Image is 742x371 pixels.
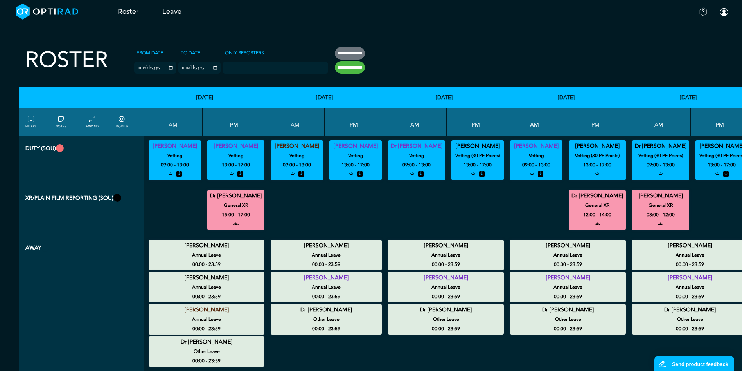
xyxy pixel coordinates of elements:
div: Vetting 09:00 - 13:00 [388,140,445,180]
small: 00:00 - 23:59 [312,260,340,269]
small: Vetting [267,151,327,160]
div: Annual Leave 00:00 - 23:59 [388,272,504,302]
small: 00:00 - 23:59 [432,324,460,333]
i: open to allocation [715,170,720,179]
summary: [PERSON_NAME] [272,273,381,282]
div: Annual Leave 00:00 - 23:59 [271,240,382,270]
small: 09:00 - 13:00 [402,160,431,170]
th: XR/Plain Film Reporting (SOU) [19,185,144,235]
div: Annual Leave 00:00 - 23:59 [149,272,264,302]
small: Annual Leave [267,282,385,292]
i: stored entry [538,170,543,179]
summary: Dr [PERSON_NAME] [389,141,444,151]
th: AM [627,108,691,136]
small: 09:00 - 13:00 [522,160,550,170]
div: Annual Leave 00:00 - 23:59 [510,272,626,302]
small: Annual Leave [384,282,507,292]
small: 00:00 - 23:59 [432,260,460,269]
small: Annual Leave [507,282,629,292]
i: open to allocation [658,219,663,229]
div: Vetting (30 PF Points) 09:00 - 13:00 [632,140,689,180]
small: Other Leave [267,315,385,324]
small: 00:00 - 23:59 [554,324,582,333]
th: PM [203,108,266,136]
i: open to allocation [290,170,295,179]
div: Other Leave 00:00 - 23:59 [149,336,264,367]
small: 09:00 - 13:00 [647,160,675,170]
th: [DATE] [505,87,627,108]
small: Vetting [326,151,385,160]
th: [DATE] [266,87,383,108]
div: Other Leave 00:00 - 23:59 [271,304,382,335]
small: Vetting (30 PF Points) [448,151,507,160]
small: 13:00 - 17:00 [583,160,611,170]
summary: [PERSON_NAME] [272,241,381,250]
label: To date [178,47,203,59]
small: Annual Leave [267,250,385,260]
i: open to allocation [233,219,239,229]
th: AM [383,108,447,136]
summary: Dr [PERSON_NAME] [150,337,263,347]
small: 00:00 - 23:59 [312,324,340,333]
a: collapse/expand expected points [116,115,128,129]
small: Annual Leave [145,250,268,260]
summary: Dr [PERSON_NAME] [570,191,625,201]
summary: Dr [PERSON_NAME] [633,141,688,151]
small: General XR [629,201,693,210]
summary: [PERSON_NAME] [511,273,625,282]
div: Vetting (30 PF Points) 13:00 - 17:00 [569,140,626,180]
summary: [PERSON_NAME] [570,141,625,151]
small: 08:00 - 12:00 [647,210,675,219]
small: 00:00 - 23:59 [192,292,221,301]
div: Annual Leave 00:00 - 23:59 [510,240,626,270]
summary: Dr [PERSON_NAME] [511,305,625,315]
summary: [PERSON_NAME] [331,141,381,151]
summary: [PERSON_NAME] [511,141,561,151]
small: Annual Leave [145,282,268,292]
div: Annual Leave 00:00 - 23:59 [388,240,504,270]
i: open to allocation [595,170,600,179]
i: open to allocation [595,219,600,229]
small: General XR [565,201,629,210]
div: Vetting 13:00 - 17:00 [207,140,264,180]
div: Vetting 09:00 - 13:00 [271,140,323,180]
small: 00:00 - 23:59 [432,292,460,301]
th: PM [325,108,383,136]
div: Vetting (30 PF Points) 13:00 - 17:00 [451,140,504,180]
i: open to allocation [349,170,354,179]
th: [DATE] [383,87,505,108]
a: FILTERS [25,115,36,129]
small: 00:00 - 23:59 [554,292,582,301]
small: 09:00 - 13:00 [283,160,311,170]
i: open to allocation [529,170,535,179]
small: 00:00 - 23:59 [192,260,221,269]
small: 00:00 - 23:59 [676,324,704,333]
small: General XR [204,201,268,210]
small: 00:00 - 23:59 [192,356,221,366]
h2: Roster [25,47,108,73]
small: 09:00 - 13:00 [161,160,189,170]
small: Other Leave [145,347,268,356]
small: 13:00 - 17:00 [708,160,736,170]
a: collapse/expand entries [86,115,99,129]
small: Vetting [145,151,205,160]
label: From date [134,47,165,59]
div: Annual Leave 00:00 - 23:59 [149,304,264,335]
label: Only Reporters [223,47,266,59]
div: General XR 12:00 - 14:00 [569,190,626,230]
small: Vetting [204,151,268,160]
div: Other Leave 00:00 - 23:59 [510,304,626,335]
small: Vetting [384,151,449,160]
small: Annual Leave [507,250,629,260]
small: 00:00 - 23:59 [676,292,704,301]
summary: Dr [PERSON_NAME] [389,305,503,315]
div: General XR 08:00 - 12:00 [632,190,689,230]
small: Other Leave [384,315,507,324]
small: 00:00 - 23:59 [676,260,704,269]
small: 13:00 - 17:00 [222,160,250,170]
small: 00:00 - 23:59 [312,292,340,301]
i: open to allocation [229,170,234,179]
img: brand-opti-rad-logos-blue-and-white-d2f68631ba2948856bd03f2d395fb146ddc8fb01b4b6e9315ea85fa773367... [16,4,79,20]
div: Vetting 13:00 - 17:00 [329,140,382,180]
small: Vetting (30 PF Points) [565,151,629,160]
